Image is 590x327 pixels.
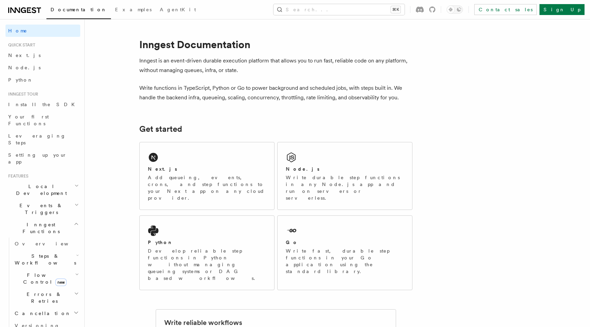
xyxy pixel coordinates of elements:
[12,269,80,288] button: Flow Controlnew
[12,250,80,269] button: Steps & Workflows
[5,221,74,235] span: Inngest Functions
[5,202,74,216] span: Events & Triggers
[5,218,80,238] button: Inngest Functions
[5,180,80,199] button: Local Development
[5,61,80,74] a: Node.js
[447,5,463,14] button: Toggle dark mode
[12,310,71,317] span: Cancellation
[148,174,266,201] p: Add queueing, events, crons, and step functions to your Next app on any cloud provider.
[148,166,177,172] h2: Next.js
[8,133,66,145] span: Leveraging Steps
[111,2,156,18] a: Examples
[115,7,152,12] span: Examples
[46,2,111,19] a: Documentation
[8,152,67,165] span: Setting up your app
[12,291,74,304] span: Errors & Retries
[391,6,401,13] kbd: ⌘K
[5,98,80,111] a: Install the SDK
[5,74,80,86] a: Python
[539,4,585,15] a: Sign Up
[12,272,75,285] span: Flow Control
[156,2,200,18] a: AgentKit
[8,27,27,34] span: Home
[12,307,80,319] button: Cancellation
[15,241,85,246] span: Overview
[286,174,404,201] p: Write durable step functions in any Node.js app and run on servers or serverless.
[5,91,38,97] span: Inngest tour
[286,166,320,172] h2: Node.js
[286,247,404,275] p: Write fast, durable step functions in your Go application using the standard library.
[5,149,80,168] a: Setting up your app
[139,56,412,75] p: Inngest is an event-driven durable execution platform that allows you to run fast, reliable code ...
[160,7,196,12] span: AgentKit
[139,83,412,102] p: Write functions in TypeScript, Python or Go to power background and scheduled jobs, with steps bu...
[139,215,275,290] a: PythonDevelop reliable step functions in Python without managing queueing systems or DAG based wo...
[5,183,74,197] span: Local Development
[8,114,49,126] span: Your first Functions
[8,65,41,70] span: Node.js
[277,215,412,290] a: GoWrite fast, durable step functions in your Go application using the standard library.
[8,53,41,58] span: Next.js
[5,25,80,37] a: Home
[5,49,80,61] a: Next.js
[5,199,80,218] button: Events & Triggers
[139,38,412,51] h1: Inngest Documentation
[474,4,537,15] a: Contact sales
[12,238,80,250] a: Overview
[277,142,412,210] a: Node.jsWrite durable step functions in any Node.js app and run on servers or serverless.
[5,111,80,130] a: Your first Functions
[148,247,266,282] p: Develop reliable step functions in Python without managing queueing systems or DAG based workflows.
[12,253,76,266] span: Steps & Workflows
[55,279,67,286] span: new
[148,239,173,246] h2: Python
[8,102,79,107] span: Install the SDK
[8,77,33,83] span: Python
[5,173,28,179] span: Features
[286,239,298,246] h2: Go
[51,7,107,12] span: Documentation
[5,42,35,48] span: Quick start
[139,124,182,134] a: Get started
[273,4,405,15] button: Search...⌘K
[5,130,80,149] a: Leveraging Steps
[12,288,80,307] button: Errors & Retries
[139,142,275,210] a: Next.jsAdd queueing, events, crons, and step functions to your Next app on any cloud provider.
